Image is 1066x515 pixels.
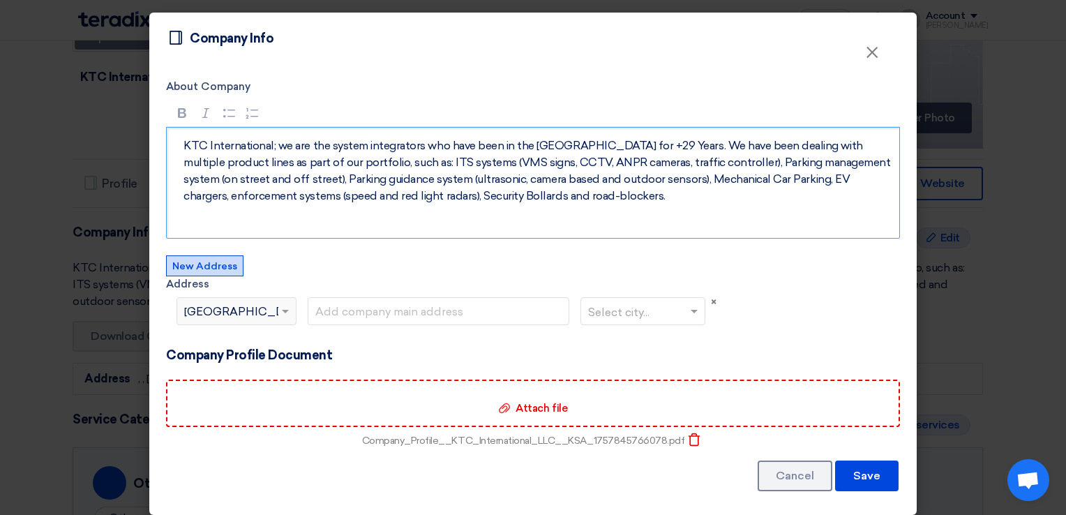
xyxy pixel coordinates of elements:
[166,255,243,276] button: New Address
[835,461,899,491] button: Save
[166,79,900,95] label: About Company
[184,304,309,320] span: [GEOGRAPHIC_DATA]
[308,297,569,325] input: Add company main address
[166,276,716,292] label: Address
[362,433,685,448] div: Company_Profile__KTC_International_LLC__KSA_1757845766078.pdf
[1007,459,1049,501] div: Open chat
[183,137,892,204] p: KTC International; we are the system integrators who have been in the [GEOGRAPHIC_DATA] for +29 Y...
[516,402,567,415] span: Attach file
[865,42,879,70] span: ×
[711,297,716,308] button: Close
[166,127,900,239] div: Rich Text Editor, main
[854,39,890,67] button: Close
[190,29,273,48] div: Company Info
[711,296,716,308] span: ×
[758,461,832,491] button: Cancel
[166,348,900,363] h4: Company Profile Document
